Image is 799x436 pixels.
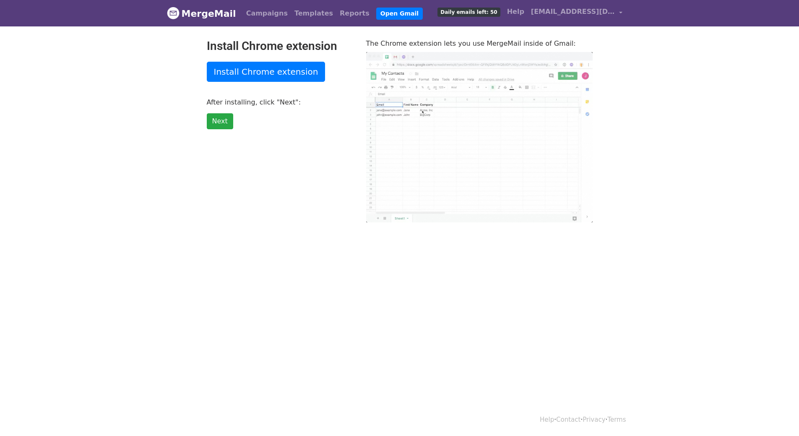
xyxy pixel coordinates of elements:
[504,3,528,20] a: Help
[207,113,233,129] a: Next
[207,39,354,53] h2: Install Chrome extension
[366,39,593,48] p: The Chrome extension lets you use MergeMail inside of Gmail:
[207,62,325,82] a: Install Chrome extension
[437,8,500,17] span: Daily emails left: 50
[528,3,626,23] a: [EMAIL_ADDRESS][DOMAIN_NAME]
[556,416,580,423] a: Contact
[167,7,180,19] img: MergeMail logo
[207,98,354,107] p: After installing, click "Next":
[583,416,605,423] a: Privacy
[376,8,423,20] a: Open Gmail
[607,416,626,423] a: Terms
[243,5,291,22] a: Campaigns
[291,5,336,22] a: Templates
[434,3,503,20] a: Daily emails left: 50
[540,416,554,423] a: Help
[167,5,236,22] a: MergeMail
[336,5,373,22] a: Reports
[531,7,615,17] span: [EMAIL_ADDRESS][DOMAIN_NAME]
